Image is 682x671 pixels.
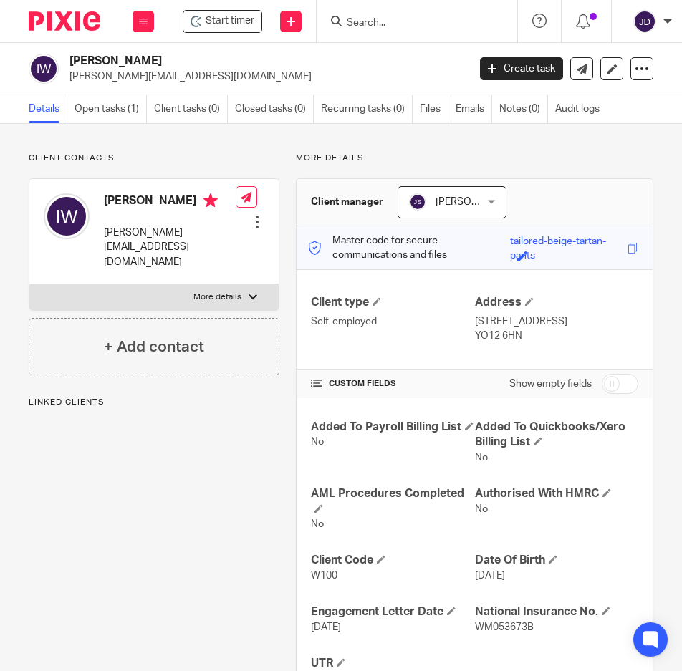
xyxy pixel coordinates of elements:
a: Client tasks (0) [154,95,228,123]
label: Show empty fields [509,377,592,391]
p: YO12 6HN [475,329,638,343]
p: Client contacts [29,153,279,164]
span: No [475,504,488,514]
h4: Client Code [311,553,474,568]
h4: Engagement Letter Date [311,604,474,619]
i: Primary [203,193,218,208]
h4: Client type [311,295,474,310]
a: Audit logs [555,95,607,123]
p: [PERSON_NAME][EMAIL_ADDRESS][DOMAIN_NAME] [69,69,458,84]
img: svg%3E [633,10,656,33]
a: Open tasks (1) [75,95,147,123]
span: Start timer [206,14,254,29]
p: [STREET_ADDRESS] [475,314,638,329]
img: svg%3E [44,193,90,239]
p: Linked clients [29,397,279,408]
a: Emails [456,95,492,123]
h4: CUSTOM FIELDS [311,378,474,390]
p: More details [296,153,653,164]
a: Notes (0) [499,95,548,123]
span: No [475,453,488,463]
h4: + Add contact [104,336,204,358]
img: Pixie [29,11,100,31]
p: Self-employed [311,314,474,329]
span: WM053673B [475,622,534,632]
a: Recurring tasks (0) [321,95,413,123]
p: More details [193,291,241,303]
div: tailored-beige-tartan-pants [510,234,624,251]
p: Master code for secure communications and files [307,233,510,263]
img: svg%3E [409,193,426,211]
span: W100 [311,571,337,581]
h4: [PERSON_NAME] [104,193,236,211]
a: Details [29,95,67,123]
h4: AML Procedures Completed [311,486,474,517]
h3: Client manager [311,195,383,209]
span: [DATE] [475,571,505,581]
span: [DATE] [311,622,341,632]
a: Create task [480,57,563,80]
a: Files [420,95,448,123]
h4: Added To Payroll Billing List [311,420,474,435]
a: Closed tasks (0) [235,95,314,123]
span: No [311,519,324,529]
span: [PERSON_NAME] [436,197,514,207]
h4: Authorised With HMRC [475,486,638,501]
img: svg%3E [29,54,59,84]
div: Ian Wolfenden [183,10,262,33]
h4: Date Of Birth [475,553,638,568]
h4: National Insurance No. [475,604,638,619]
input: Search [345,17,474,30]
h4: UTR [311,656,474,671]
h4: Address [475,295,638,310]
p: [PERSON_NAME][EMAIL_ADDRESS][DOMAIN_NAME] [104,226,236,269]
h2: [PERSON_NAME] [69,54,380,69]
h4: Added To Quickbooks/Xero Billing List [475,420,638,450]
span: No [311,437,324,447]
